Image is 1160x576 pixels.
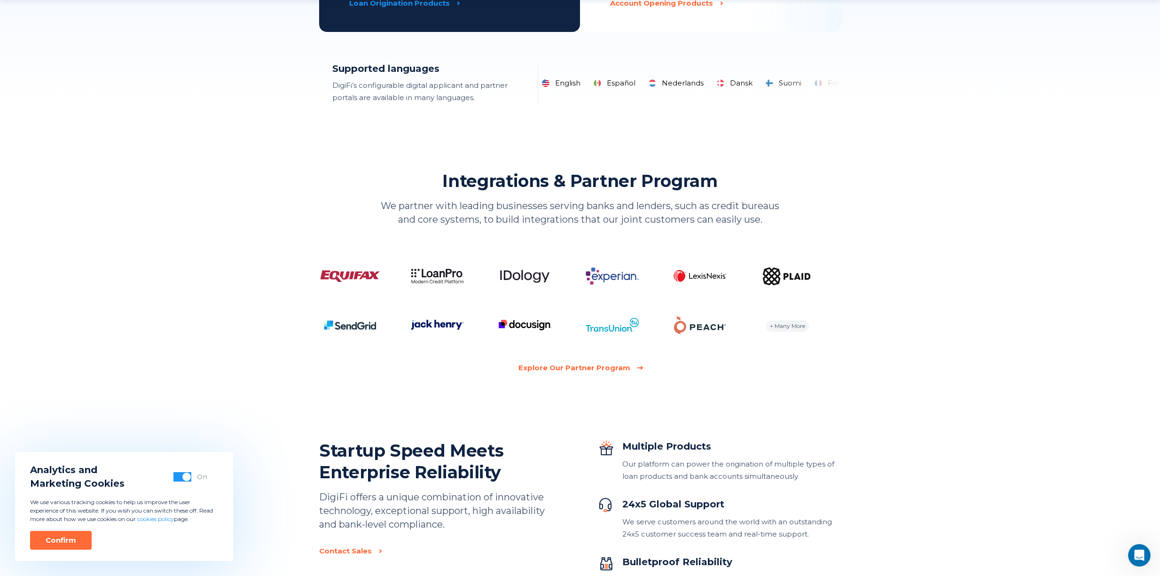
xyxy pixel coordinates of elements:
span: Marketing Cookies [30,477,125,490]
li: Français [810,77,862,89]
div: On [197,472,207,482]
p: DigiFi’s configurable digital applicant and partner portals are available in many languages. [332,79,523,104]
h2: Supported languages [332,62,523,76]
button: Confirm [30,531,92,550]
li: Nederlands [644,77,709,89]
div: Multiple Products [622,440,841,453]
iframe: Intercom live chat [1128,544,1151,567]
p: We use various tracking cookies to help us improve the user experience of this website. If you wi... [30,498,218,523]
p: DigiFi offers a unique combination of innovative technology, exceptional support, high availabili... [319,490,547,531]
div: 24x5 Global Support [622,498,841,511]
a: cookies policy [137,515,174,522]
p: We partner with leading businesses serving banks and lenders, such as credit bureaus and core sys... [376,199,784,226]
div: Explore Our Partner Program [518,362,630,374]
div: Confirm [46,536,76,545]
li: Suomi [761,77,807,89]
li: Dansk [713,77,758,89]
li: Español [589,77,641,89]
div: + Many More [766,320,809,332]
a: Contact Sales [319,546,378,556]
div: Contact Sales [319,546,372,556]
div: Bulletproof Reliability [622,555,841,569]
a: Explore Our Partner Program [518,362,642,374]
div: Our platform can power the origination of multiple types of loan products and bank accounts simul... [622,458,841,483]
span: Analytics and [30,463,125,477]
h2: Startup Speed Meets Enterprise Reliability [319,440,547,483]
li: English [538,77,586,89]
div: We serve customers around the world with an outstanding 24x5 customer success team and real-time ... [622,516,841,540]
h2: Integrations & Partner Program [442,170,717,192]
